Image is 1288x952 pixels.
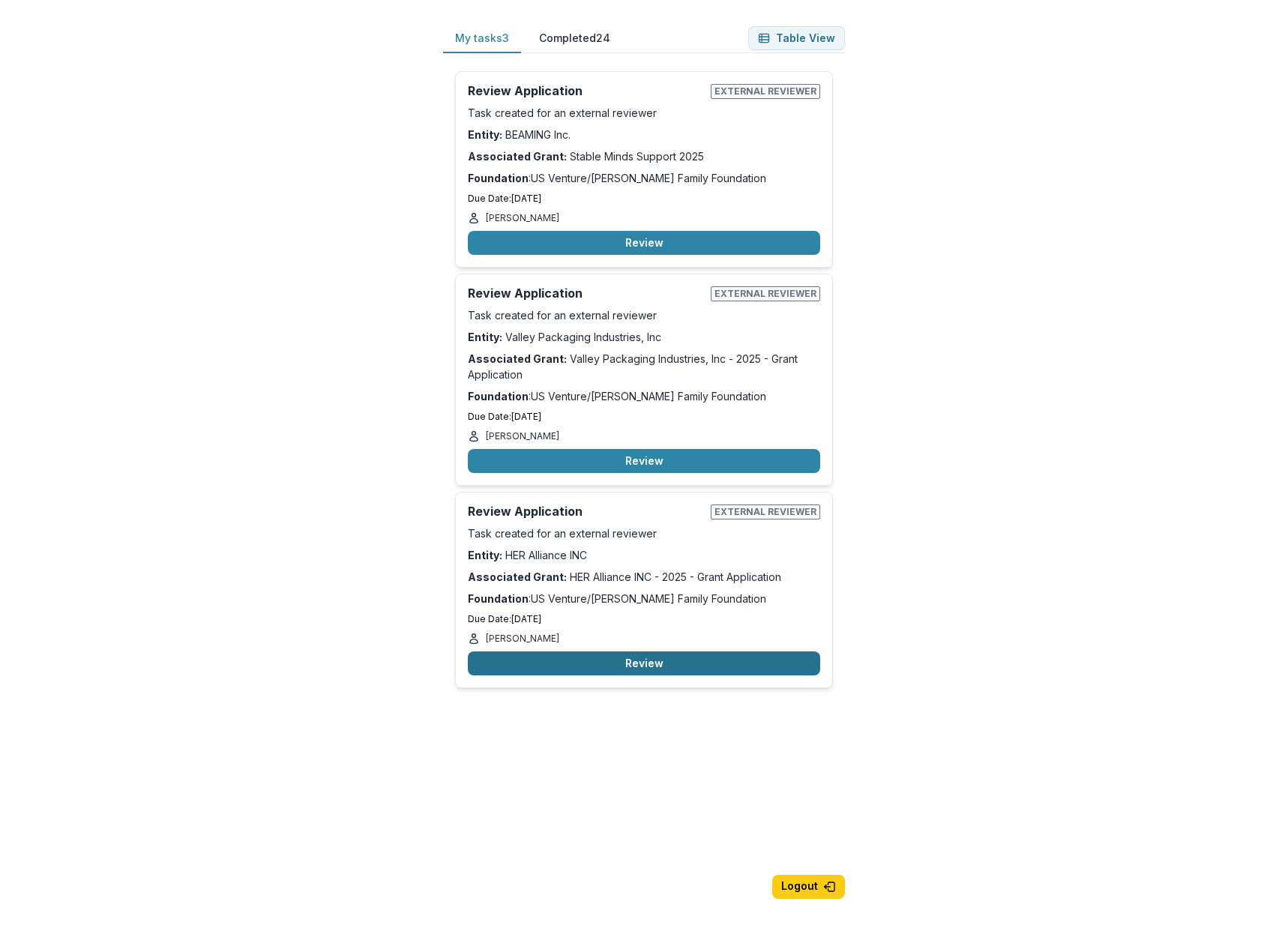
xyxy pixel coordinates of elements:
[443,24,521,53] button: My tasks 3
[468,569,820,585] p: HER Alliance INC - 2025 - Grant Application
[468,547,820,563] p: HER Alliance INC
[468,352,567,365] strong: Associated Grant:
[468,504,705,519] h2: Review Application
[711,84,820,99] span: External reviewer
[468,127,820,142] p: BEAMING Inc.
[711,504,820,519] span: External reviewer
[468,651,820,675] button: Review
[468,592,529,605] strong: Foundation
[468,231,820,255] button: Review
[468,410,820,424] p: Due Date: [DATE]
[468,192,820,205] p: Due Date: [DATE]
[772,875,845,899] button: Logout
[748,26,845,50] button: Table View
[468,612,820,626] p: Due Date: [DATE]
[468,351,820,382] p: Valley Packaging Industries, Inc - 2025 - Grant Application
[468,105,820,121] p: Task created for an external reviewer
[527,24,622,53] button: Completed 24
[468,170,820,186] p: : US Venture/[PERSON_NAME] Family Foundation
[468,570,567,583] strong: Associated Grant:
[468,150,567,163] strong: Associated Grant:
[468,525,820,541] p: Task created for an external reviewer
[468,148,820,164] p: Stable Minds Support 2025
[468,84,705,98] h2: Review Application
[468,172,529,184] strong: Foundation
[486,211,559,225] p: [PERSON_NAME]
[468,390,529,403] strong: Foundation
[468,591,820,606] p: : US Venture/[PERSON_NAME] Family Foundation
[468,329,820,345] p: Valley Packaging Industries, Inc
[486,430,559,443] p: [PERSON_NAME]
[468,388,820,404] p: : US Venture/[PERSON_NAME] Family Foundation
[468,549,502,561] strong: Entity:
[486,632,559,645] p: [PERSON_NAME]
[468,307,820,323] p: Task created for an external reviewer
[711,286,820,301] span: External reviewer
[468,128,502,141] strong: Entity:
[468,331,502,343] strong: Entity:
[468,286,705,301] h2: Review Application
[468,449,820,473] button: Review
